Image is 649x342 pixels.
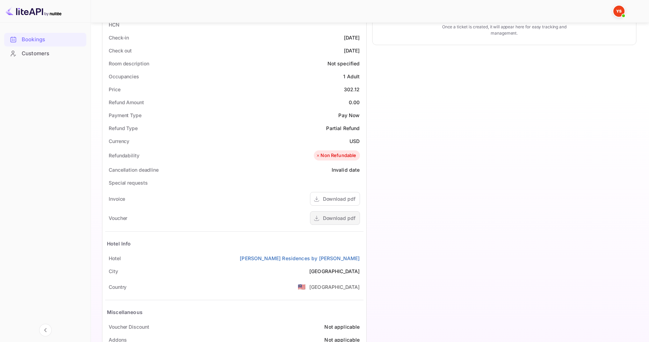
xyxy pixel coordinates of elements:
div: Refund Amount [109,99,144,106]
div: Cancellation deadline [109,166,159,173]
img: LiteAPI logo [6,6,62,17]
div: 1 Adult [343,73,360,80]
a: Customers [4,47,86,60]
div: Customers [22,50,83,58]
div: Non Refundable [316,152,356,159]
div: Check out [109,47,132,54]
div: Voucher [109,214,127,222]
div: 0.00 [349,99,360,106]
img: Yandex Support [613,6,625,17]
div: [DATE] [344,34,360,41]
span: United States [298,280,306,293]
a: Bookings [4,33,86,46]
div: [GEOGRAPHIC_DATA] [309,283,360,291]
div: Miscellaneous [107,308,143,316]
div: City [109,268,118,275]
div: Not specified [327,60,360,67]
div: Price [109,86,121,93]
div: Payment Type [109,112,142,119]
p: Once a ticket is created, it will appear here for easy tracking and management. [433,24,575,36]
div: 302.12 [344,86,360,93]
div: Country [109,283,127,291]
div: USD [349,137,360,145]
div: Download pdf [323,195,355,202]
div: Partial Refund [326,124,360,132]
div: [DATE] [344,47,360,54]
div: Not applicable [324,323,360,330]
div: Occupancies [109,73,139,80]
div: HCN [109,21,120,28]
div: Room description [109,60,149,67]
div: Special requests [109,179,147,186]
div: Pay Now [338,112,360,119]
div: Invalid date [332,166,360,173]
button: Collapse navigation [39,324,52,336]
div: Download pdf [323,214,355,222]
div: Hotel [109,255,121,262]
div: Refund Type [109,124,138,132]
div: Refundability [109,152,139,159]
div: Hotel Info [107,240,131,247]
div: Voucher Discount [109,323,149,330]
div: Invoice [109,195,125,202]
div: Bookings [22,36,83,44]
div: [GEOGRAPHIC_DATA] [309,268,360,275]
a: [PERSON_NAME] Residences by [PERSON_NAME] [240,255,360,262]
div: Check-in [109,34,129,41]
div: Currency [109,137,129,145]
